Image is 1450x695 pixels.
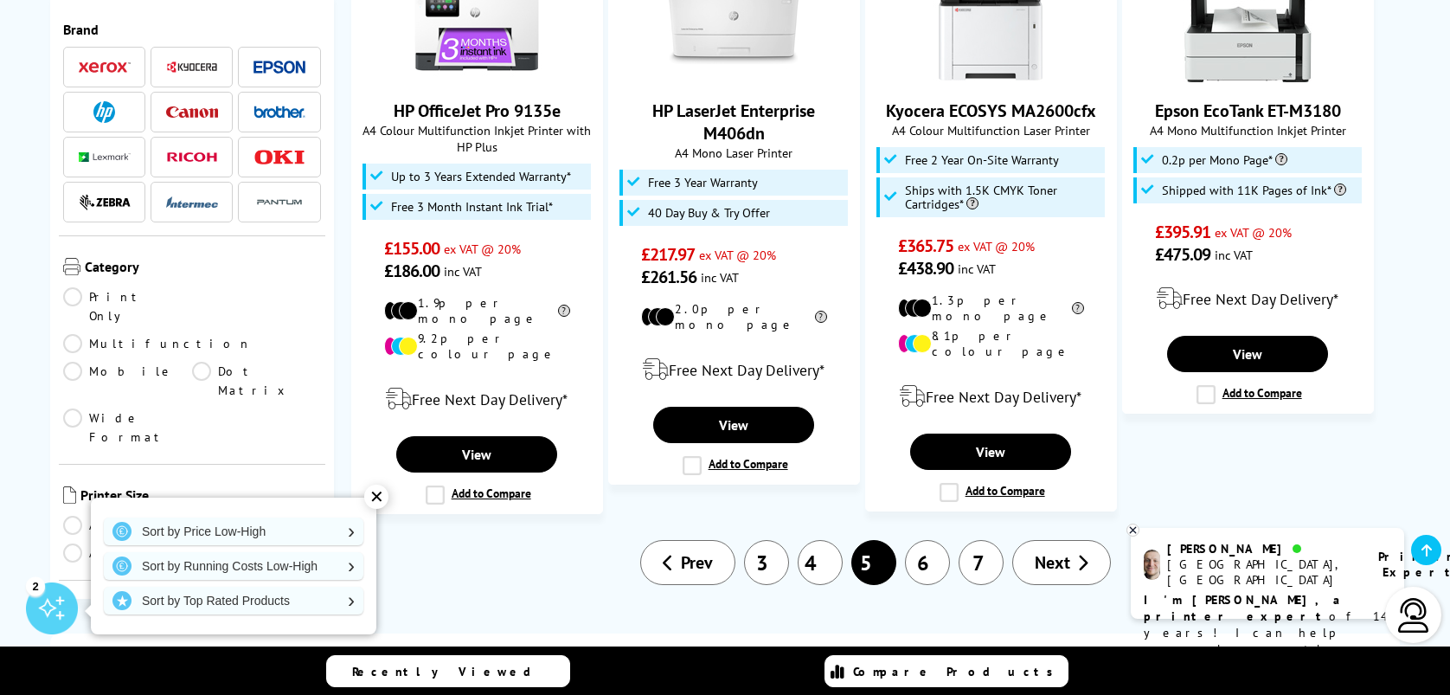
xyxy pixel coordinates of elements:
[681,551,713,574] span: Prev
[79,194,131,211] img: Zebra
[253,191,305,213] a: Pantum
[618,345,850,394] div: modal_delivery
[253,106,305,118] img: Brother
[1155,100,1341,122] a: Epson EcoTank ET-M3180
[394,100,561,122] a: HP OfficeJet Pro 9135e
[1197,385,1302,404] label: Add to Compare
[1396,598,1431,633] img: user-headset-light.svg
[384,331,570,362] li: 9.2p per colour page
[652,100,815,145] a: HP LaserJet Enterprise M406dn
[26,576,45,595] div: 2
[898,235,954,257] span: £365.75
[104,518,363,545] a: Sort by Price Low-High
[898,293,1084,324] li: 1.3p per mono page
[426,486,531,505] label: Add to Compare
[444,241,521,257] span: ex VAT @ 20%
[640,540,735,585] a: Prev
[1215,247,1253,263] span: inc VAT
[798,540,843,585] a: 4
[618,145,850,161] span: A4 Mono Laser Printer
[166,106,218,118] img: Canon
[1215,224,1292,241] span: ex VAT @ 20%
[253,146,305,168] a: OKI
[352,664,549,679] span: Recently Viewed
[364,485,388,509] div: ✕
[444,263,482,280] span: inc VAT
[1144,592,1391,674] p: of 14 years! I can help you choose the right product
[1162,153,1287,167] span: 0.2p per Mono Page*
[910,434,1071,470] a: View
[63,409,192,447] a: Wide Format
[80,486,321,507] span: Printer Size
[63,362,192,400] a: Mobile
[63,486,76,504] img: Printer Size
[926,68,1055,86] a: Kyocera ECOSYS MA2600cfx
[648,176,758,190] span: Free 3 Year Warranty
[744,540,789,585] a: 3
[641,243,696,266] span: £217.97
[166,101,218,123] a: Canon
[1144,550,1160,580] img: ashley-livechat.png
[905,183,1100,211] span: Ships with 1.5K CMYK Toner Cartridges*
[63,258,80,275] img: Category
[1012,540,1111,585] a: Next
[63,334,252,353] a: Multifunction
[104,552,363,580] a: Sort by Running Costs Low-High
[875,122,1107,138] span: A4 Colour Multifunction Laser Printer
[384,237,440,260] span: £155.00
[166,61,218,74] img: Kyocera
[1167,541,1357,557] div: [PERSON_NAME]
[958,238,1035,254] span: ex VAT @ 20%
[699,247,776,263] span: ex VAT @ 20%
[824,655,1068,687] a: Compare Products
[63,516,192,535] a: A2
[959,540,1004,585] a: 7
[412,68,542,86] a: HP OfficeJet Pro 9135e
[641,301,827,332] li: 2.0p per mono page
[93,101,115,123] img: HP
[653,407,814,443] a: View
[63,544,192,563] a: A4
[104,587,363,615] a: Sort by Top Rated Products
[641,266,697,288] span: £261.56
[940,483,1045,502] label: Add to Compare
[79,152,131,163] img: Lexmark
[63,287,192,325] a: Print Only
[1162,183,1346,197] span: Shipped with 11K Pages of Ink*
[898,328,1084,359] li: 8.1p per colour page
[905,540,950,585] a: 6
[79,146,131,168] a: Lexmark
[166,152,218,162] img: Ricoh
[683,456,788,475] label: Add to Compare
[253,61,305,74] img: Epson
[253,101,305,123] a: Brother
[886,100,1096,122] a: Kyocera ECOSYS MA2600cfx
[253,150,305,164] img: OKI
[79,191,131,213] a: Zebra
[85,258,321,279] span: Category
[391,170,571,183] span: Up to 3 Years Extended Warranty*
[1132,122,1364,138] span: A4 Mono Multifunction Inkjet Printer
[1167,336,1328,372] a: View
[192,362,321,400] a: Dot Matrix
[166,146,218,168] a: Ricoh
[905,153,1059,167] span: Free 2 Year On-Site Warranty
[384,295,570,326] li: 1.9p per mono page
[701,269,739,286] span: inc VAT
[898,257,954,280] span: £438.90
[391,200,553,214] span: Free 3 Month Instant Ink Trial*
[1132,274,1364,323] div: modal_delivery
[253,56,305,78] a: Epson
[79,56,131,78] a: Xerox
[326,655,570,687] a: Recently Viewed
[1167,557,1357,588] div: [GEOGRAPHIC_DATA], [GEOGRAPHIC_DATA]
[958,261,996,277] span: inc VAT
[253,192,305,213] img: Pantum
[1035,551,1070,574] span: Next
[63,21,321,38] span: Brand
[166,56,218,78] a: Kyocera
[1155,243,1211,266] span: £475.09
[79,61,131,74] img: Xerox
[648,206,770,220] span: 40 Day Buy & Try Offer
[166,191,218,213] a: Intermec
